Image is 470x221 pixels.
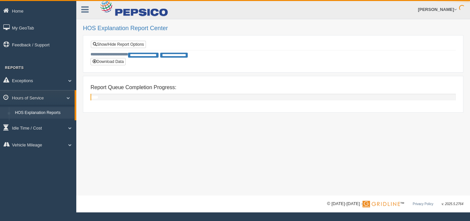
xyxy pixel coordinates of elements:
a: Privacy Policy [413,202,433,206]
a: Show/Hide Report Options [91,41,146,48]
a: HOS Explanation Reports [12,107,75,119]
a: HOS Violation Audit Reports [12,119,75,131]
span: v. 2025.5.2764 [442,202,463,206]
h4: Report Queue Completion Progress: [91,84,456,90]
div: © [DATE]-[DATE] - ™ [327,200,463,207]
h2: HOS Explanation Report Center [83,25,463,32]
button: Download Data [91,58,126,65]
img: Gridline [363,201,400,207]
